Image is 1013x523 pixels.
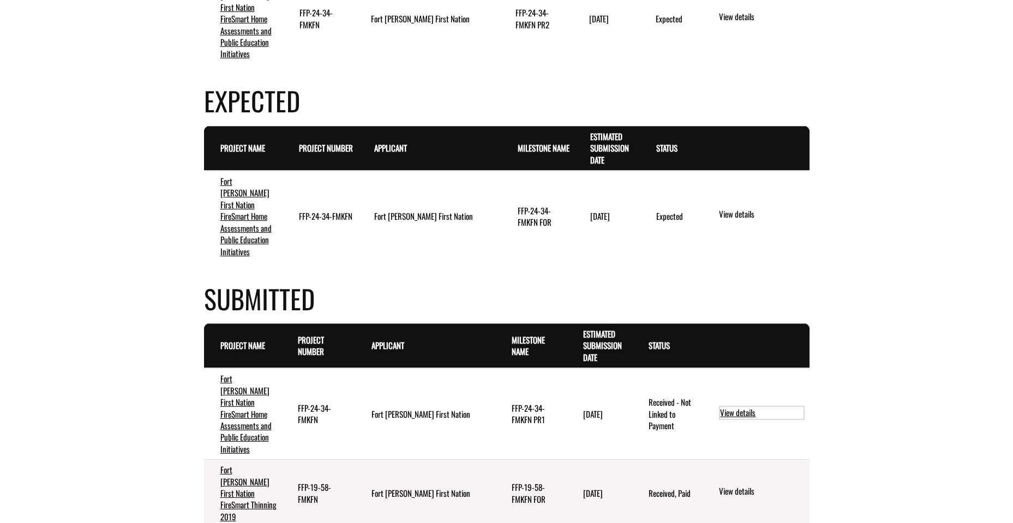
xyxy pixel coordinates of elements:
[590,210,610,222] time: [DATE]
[701,171,809,262] td: action menu
[719,11,805,24] a: View details
[204,171,283,262] td: Fort McKay First Nation FireSmart Home Assessments and Public Education Initiatives
[719,208,805,221] a: View details
[518,142,570,154] a: Milestone Name
[567,368,632,459] td: 12/14/2024
[719,406,805,420] a: View details
[632,368,702,459] td: Received - Not Linked to Payment
[298,334,324,357] a: Project Number
[355,368,495,459] td: Fort McKay First Nation
[701,126,809,171] th: Actions
[204,279,810,318] h4: Submitted
[220,339,265,351] a: Project Name
[374,142,407,154] a: Applicant
[220,464,277,522] a: Fort [PERSON_NAME] First Nation FireSmart Thinning 2019
[640,171,702,262] td: Expected
[701,324,809,369] th: Actions
[512,334,545,357] a: Milestone Name
[358,171,501,262] td: Fort McKay First Nation
[501,171,574,262] td: FFP-24-34-FMKFN FOR
[220,175,272,257] a: Fort [PERSON_NAME] First Nation FireSmart Home Assessments and Public Education Initiatives
[589,13,609,25] time: [DATE]
[701,368,809,459] td: action menu
[590,130,629,166] a: Estimated Submission Date
[204,368,281,459] td: Fort McKay First Nation FireSmart Home Assessments and Public Education Initiatives
[649,339,670,351] a: Status
[371,339,404,351] a: Applicant
[656,142,678,154] a: Status
[583,487,603,499] time: [DATE]
[220,372,272,455] a: Fort [PERSON_NAME] First Nation FireSmart Home Assessments and Public Education Initiatives
[719,485,805,498] a: View details
[495,368,567,459] td: FFP-24-34-FMKFN PR1
[220,142,265,154] a: Project Name
[281,368,355,459] td: FFP-24-34-FMKFN
[283,171,358,262] td: FFP-24-34-FMKFN
[583,328,622,363] a: Estimated Submission Date
[583,408,603,420] time: [DATE]
[574,171,640,262] td: 9/29/2025
[204,81,810,120] h4: Expected
[299,142,353,154] a: Project Number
